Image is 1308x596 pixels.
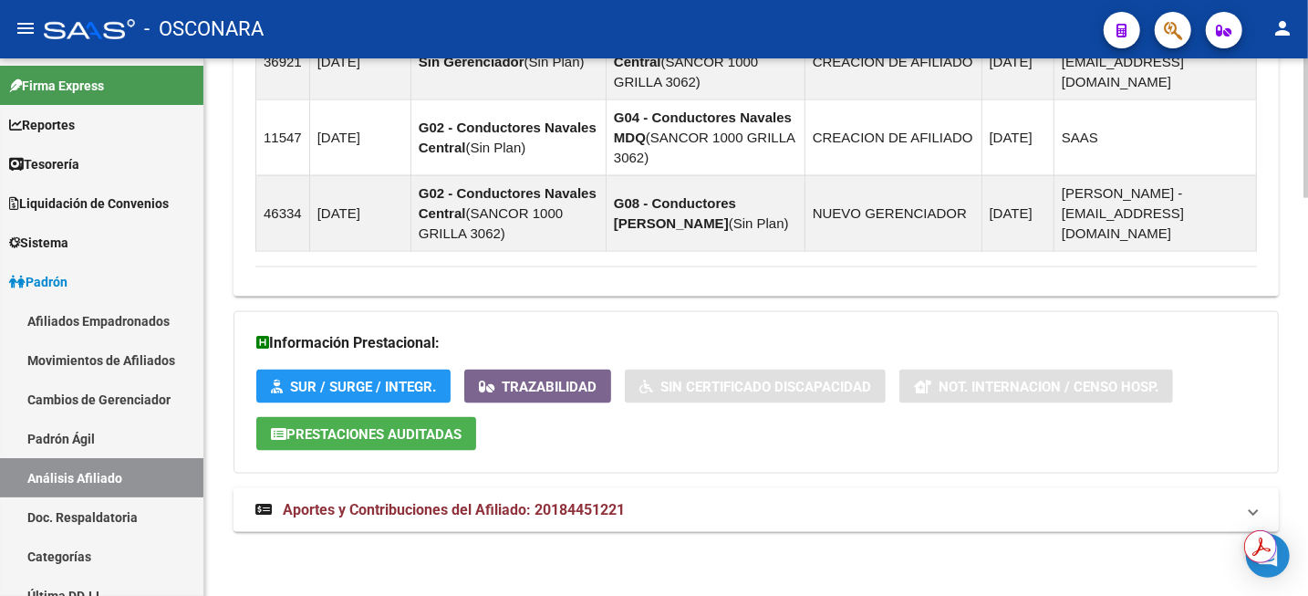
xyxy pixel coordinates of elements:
[256,330,1256,356] h3: Información Prestacional:
[614,54,758,89] span: SANCOR 1000 GRILLA 3062
[939,379,1158,395] span: Not. Internacion / Censo Hosp.
[805,24,981,99] td: CREACION DE AFILIADO
[614,130,794,165] span: SANCOR 1000 GRILLA 3062
[410,99,606,175] td: ( )
[9,193,169,214] span: Liquidación de Convenios
[981,24,1054,99] td: [DATE]
[9,76,104,96] span: Firma Express
[309,99,410,175] td: [DATE]
[419,185,597,221] strong: G02 - Conductores Navales Central
[660,379,871,395] span: Sin Certificado Discapacidad
[283,501,625,518] span: Aportes y Contribuciones del Afiliado: 20184451221
[1272,17,1293,39] mat-icon: person
[614,110,792,145] strong: G04 - Conductores Navales MDQ
[309,24,410,99] td: [DATE]
[419,54,524,69] strong: Sin Gerenciador
[256,417,476,451] button: Prestaciones Auditadas
[256,24,310,99] td: 36921
[410,24,606,99] td: ( )
[410,175,606,251] td: ( )
[606,175,805,251] td: ( )
[290,379,436,395] span: SUR / SURGE / INTEGR.
[234,488,1279,532] mat-expansion-panel-header: Aportes y Contribuciones del Afiliado: 20184451221
[256,370,451,403] button: SUR / SURGE / INTEGR.
[502,379,597,395] span: Trazabilidad
[471,140,522,155] span: Sin Plan
[9,115,75,135] span: Reportes
[805,99,981,175] td: CREACION DE AFILIADO
[625,370,886,403] button: Sin Certificado Discapacidad
[981,175,1054,251] td: [DATE]
[464,370,611,403] button: Trazabilidad
[9,154,79,174] span: Tesorería
[9,233,68,253] span: Sistema
[606,24,805,99] td: ( )
[733,215,784,231] span: Sin Plan
[419,205,563,241] span: SANCOR 1000 GRILLA 3062
[981,99,1054,175] td: [DATE]
[256,99,310,175] td: 11547
[1054,99,1257,175] td: SAAS
[256,175,310,251] td: 46334
[286,426,462,443] span: Prestaciones Auditadas
[805,175,981,251] td: NUEVO GERENCIADOR
[899,370,1173,403] button: Not. Internacion / Censo Hosp.
[419,120,597,155] strong: G02 - Conductores Navales Central
[9,272,67,292] span: Padrón
[309,175,410,251] td: [DATE]
[1054,175,1257,251] td: [PERSON_NAME] - [EMAIL_ADDRESS][DOMAIN_NAME]
[529,54,580,69] span: Sin Plan
[1054,24,1257,99] td: Lomoro [PERSON_NAME] - [EMAIL_ADDRESS][DOMAIN_NAME]
[144,9,264,49] span: - OSCONARA
[606,99,805,175] td: ( )
[614,195,736,231] strong: G08 - Conductores [PERSON_NAME]
[614,34,792,69] strong: G02 - Conductores Navales Central
[15,17,36,39] mat-icon: menu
